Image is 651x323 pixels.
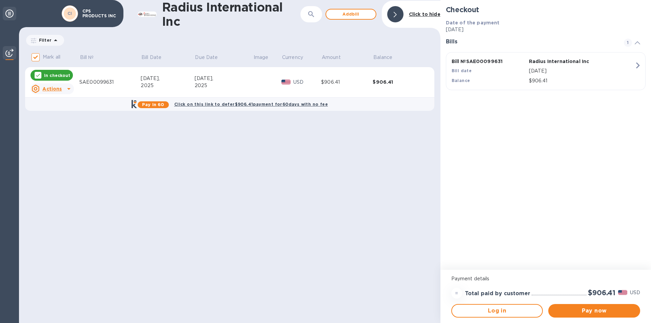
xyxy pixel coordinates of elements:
[446,39,616,45] h3: Bills
[282,54,303,61] p: Currency
[174,102,328,107] b: Click on this link to defer $906.41 payment for 60 days with no fee
[195,54,226,61] span: Due Date
[79,79,141,86] div: SAE00099631
[529,58,604,65] p: Radius International Inc
[373,79,425,85] div: $906.41
[446,26,646,33] p: [DATE]
[457,307,537,315] span: Log in
[322,54,341,61] p: Amount
[141,82,194,89] div: 2025
[588,288,615,297] h2: $906.41
[554,307,635,315] span: Pay now
[465,290,530,297] h3: Total paid by customer
[451,275,640,282] p: Payment details
[321,79,373,86] div: $906.41
[332,10,370,18] span: Add bill
[325,9,376,20] button: Addbill
[322,54,350,61] span: Amount
[624,39,632,47] span: 1
[548,304,640,318] button: Pay now
[141,54,170,61] span: Bill Date
[80,54,94,61] p: Bill №
[452,58,526,65] p: Bill № SAE00099631
[82,9,116,18] p: CPS PRODUCTS INC
[409,12,440,17] b: Click to hide
[141,54,161,61] p: Bill Date
[43,54,60,61] p: Mark all
[67,11,72,16] b: CI
[42,86,62,92] u: Actions
[281,80,291,84] img: USD
[451,288,462,299] div: =
[618,290,627,295] img: USD
[373,54,401,61] span: Balance
[142,102,164,107] b: Pay in 60
[36,37,52,43] p: Filter
[446,52,646,90] button: Bill №SAE00099631Radius International IncBill date[DATE]Balance$906.41
[446,5,646,14] h2: Checkout
[293,79,321,86] p: USD
[141,75,194,82] div: [DATE],
[254,54,269,61] p: Image
[452,68,472,73] b: Bill date
[195,75,253,82] div: [DATE],
[630,289,640,296] p: USD
[44,73,70,78] p: In checkout
[195,82,253,89] div: 2025
[195,54,218,61] p: Due Date
[529,77,634,84] p: $906.41
[80,54,103,61] span: Bill №
[451,304,543,318] button: Log in
[446,20,500,25] b: Date of the payment
[452,78,470,83] b: Balance
[373,54,392,61] p: Balance
[529,67,634,75] p: [DATE]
